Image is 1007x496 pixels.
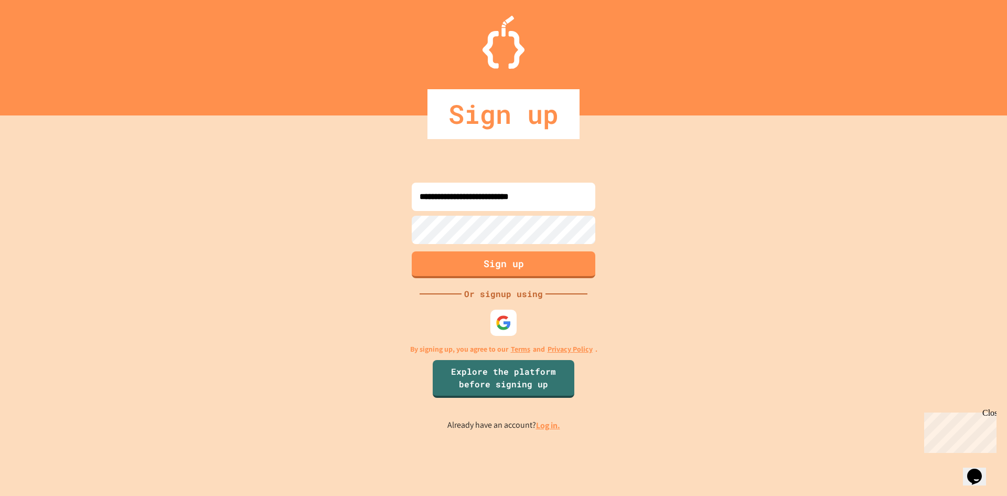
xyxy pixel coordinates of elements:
a: Privacy Policy [548,344,593,355]
a: Explore the platform before signing up [433,360,574,398]
p: Already have an account? [447,419,560,432]
div: Or signup using [462,288,545,300]
div: Sign up [427,89,580,139]
img: google-icon.svg [496,315,511,331]
button: Sign up [412,251,595,278]
div: Chat with us now!Close [4,4,72,67]
a: Terms [511,344,530,355]
iframe: chat widget [920,408,997,453]
img: Logo.svg [483,16,524,69]
a: Log in. [536,420,560,431]
iframe: chat widget [963,454,997,486]
p: By signing up, you agree to our and . [410,344,597,355]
